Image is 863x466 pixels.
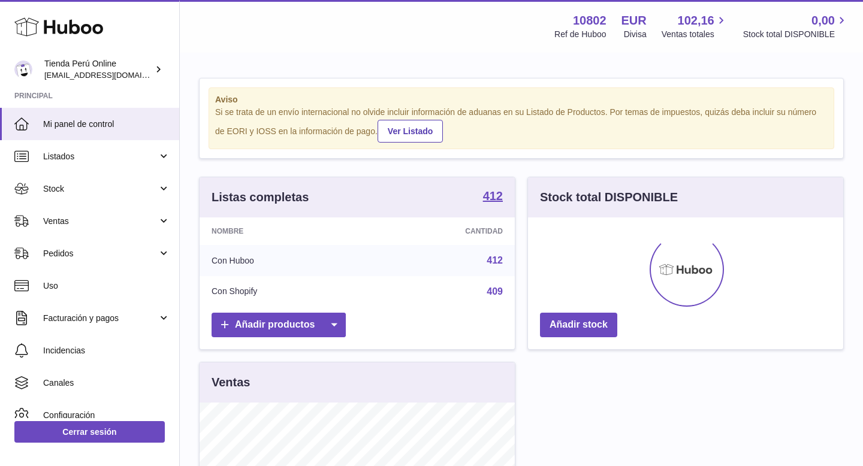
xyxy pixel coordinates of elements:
div: Tienda Perú Online [44,58,152,81]
span: Uso [43,280,170,292]
span: Canales [43,377,170,389]
strong: Aviso [215,94,828,105]
div: Si se trata de un envío internacional no olvide incluir información de aduanas en su Listado de P... [215,107,828,143]
td: Con Shopify [200,276,367,307]
span: Pedidos [43,248,158,259]
span: 102,16 [678,13,714,29]
th: Nombre [200,217,367,245]
span: Ventas totales [662,29,728,40]
span: Stock [43,183,158,195]
span: Stock total DISPONIBLE [743,29,849,40]
a: Cerrar sesión [14,421,165,443]
h3: Ventas [212,374,250,391]
a: Añadir stock [540,313,617,337]
a: Añadir productos [212,313,346,337]
td: Con Huboo [200,245,367,276]
div: Divisa [624,29,647,40]
div: Ref de Huboo [554,29,606,40]
th: Cantidad [367,217,515,245]
a: 102,16 Ventas totales [662,13,728,40]
a: 412 [483,190,503,204]
a: 412 [487,255,503,265]
span: Mi panel de control [43,119,170,130]
h3: Listas completas [212,189,309,205]
span: Configuración [43,410,170,421]
span: Facturación y pagos [43,313,158,324]
strong: EUR [621,13,647,29]
span: 0,00 [811,13,835,29]
span: [EMAIL_ADDRESS][DOMAIN_NAME] [44,70,176,80]
strong: 412 [483,190,503,202]
span: Incidencias [43,345,170,356]
span: Listados [43,151,158,162]
span: Ventas [43,216,158,227]
a: Ver Listado [378,120,443,143]
a: 409 [487,286,503,296]
a: 0,00 Stock total DISPONIBLE [743,13,849,40]
strong: 10802 [573,13,606,29]
h3: Stock total DISPONIBLE [540,189,678,205]
img: contacto@tiendaperuonline.com [14,60,32,78]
